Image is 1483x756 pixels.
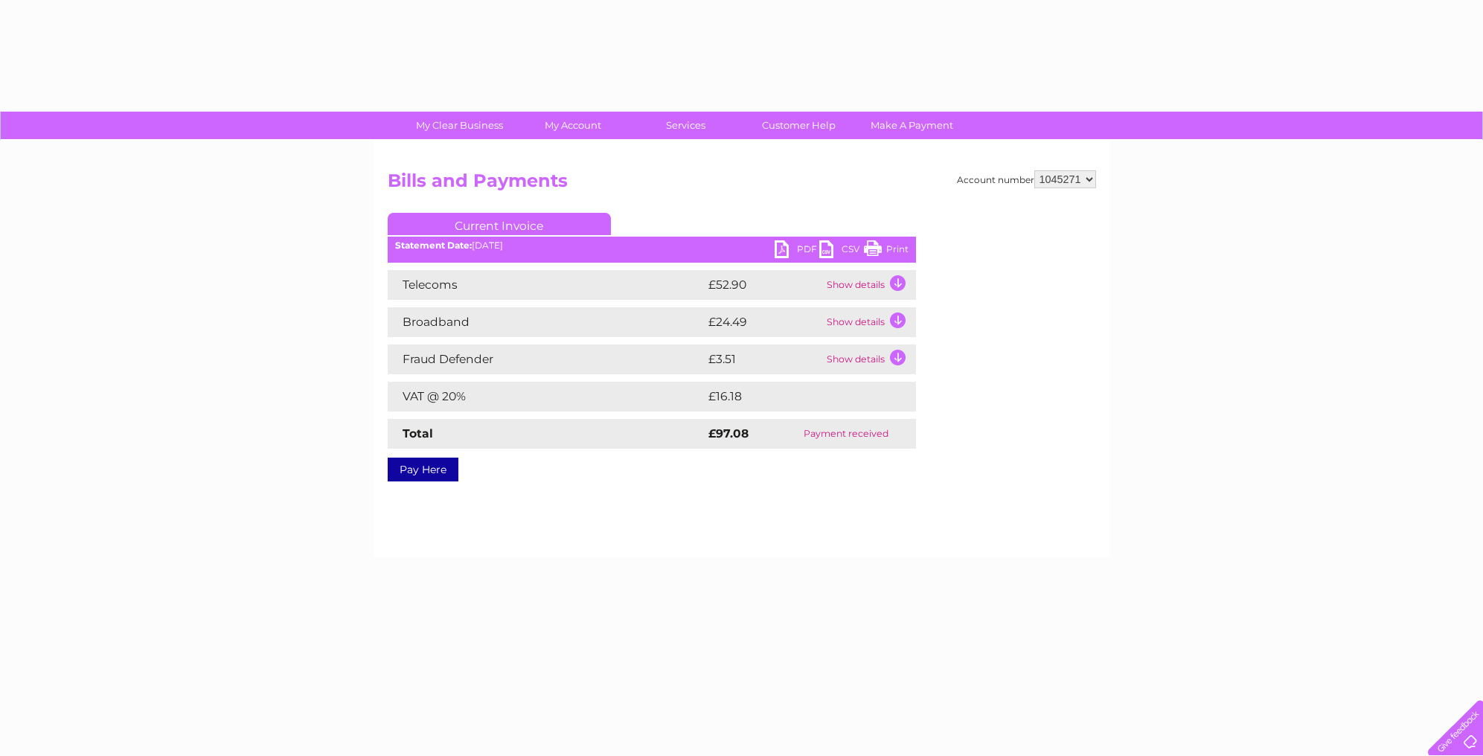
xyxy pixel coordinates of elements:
[776,419,915,449] td: Payment received
[388,170,1096,199] h2: Bills and Payments
[388,213,611,235] a: Current Invoice
[388,307,705,337] td: Broadband
[823,307,916,337] td: Show details
[403,426,433,441] strong: Total
[775,240,819,262] a: PDF
[705,307,823,337] td: £24.49
[737,112,860,139] a: Customer Help
[388,270,705,300] td: Telecoms
[395,240,472,251] b: Statement Date:
[388,458,458,481] a: Pay Here
[823,270,916,300] td: Show details
[705,382,883,411] td: £16.18
[388,345,705,374] td: Fraud Defender
[819,240,864,262] a: CSV
[864,240,909,262] a: Print
[708,426,749,441] strong: £97.08
[624,112,747,139] a: Services
[398,112,521,139] a: My Clear Business
[388,240,916,251] div: [DATE]
[823,345,916,374] td: Show details
[957,170,1096,188] div: Account number
[705,345,823,374] td: £3.51
[511,112,634,139] a: My Account
[851,112,973,139] a: Make A Payment
[388,382,705,411] td: VAT @ 20%
[705,270,823,300] td: £52.90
